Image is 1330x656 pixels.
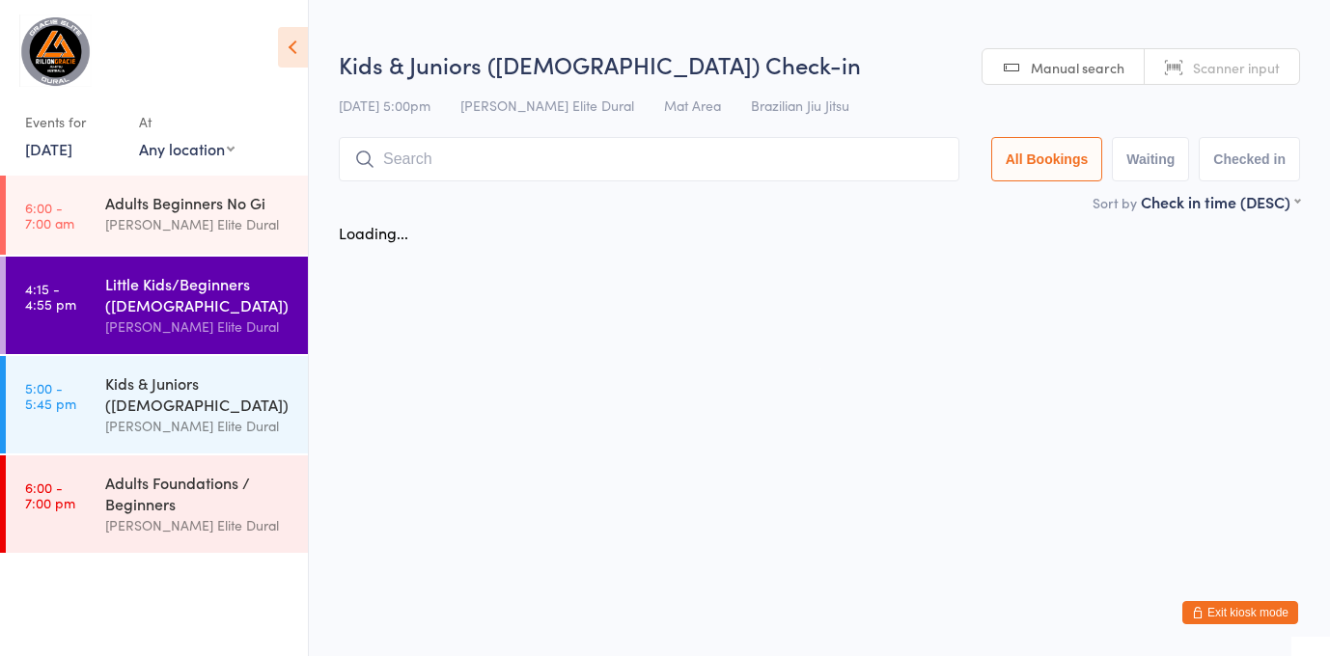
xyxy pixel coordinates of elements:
time: 5:00 - 5:45 pm [25,380,76,411]
div: [PERSON_NAME] Elite Dural [105,514,291,536]
time: 4:15 - 4:55 pm [25,281,76,312]
time: 6:00 - 7:00 pm [25,479,75,510]
span: Scanner input [1193,58,1280,77]
a: 6:00 -7:00 amAdults Beginners No Gi[PERSON_NAME] Elite Dural [6,176,308,255]
div: [PERSON_NAME] Elite Dural [105,213,291,235]
div: Kids & Juniors ([DEMOGRAPHIC_DATA]) [105,372,291,415]
label: Sort by [1093,193,1137,212]
a: 6:00 -7:00 pmAdults Foundations / Beginners[PERSON_NAME] Elite Dural [6,455,308,553]
div: Check in time (DESC) [1141,191,1300,212]
div: At [139,106,235,138]
a: 4:15 -4:55 pmLittle Kids/Beginners ([DEMOGRAPHIC_DATA])[PERSON_NAME] Elite Dural [6,257,308,354]
button: Waiting [1112,137,1189,181]
span: Brazilian Jiu Jitsu [751,96,849,115]
div: Adults Foundations / Beginners [105,472,291,514]
button: Checked in [1199,137,1300,181]
span: Manual search [1031,58,1124,77]
span: Mat Area [664,96,721,115]
div: Any location [139,138,235,159]
a: [DATE] [25,138,72,159]
span: [PERSON_NAME] Elite Dural [460,96,634,115]
span: [DATE] 5:00pm [339,96,430,115]
button: All Bookings [991,137,1103,181]
input: Search [339,137,959,181]
h2: Kids & Juniors ([DEMOGRAPHIC_DATA]) Check-in [339,48,1300,80]
div: Adults Beginners No Gi [105,192,291,213]
time: 6:00 - 7:00 am [25,200,74,231]
div: Events for [25,106,120,138]
div: [PERSON_NAME] Elite Dural [105,315,291,338]
a: 5:00 -5:45 pmKids & Juniors ([DEMOGRAPHIC_DATA])[PERSON_NAME] Elite Dural [6,356,308,453]
img: Gracie Elite Jiu Jitsu Dural [19,14,92,87]
div: Loading... [339,222,408,243]
div: Little Kids/Beginners ([DEMOGRAPHIC_DATA]) [105,273,291,315]
button: Exit kiosk mode [1182,601,1298,624]
div: [PERSON_NAME] Elite Dural [105,415,291,437]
